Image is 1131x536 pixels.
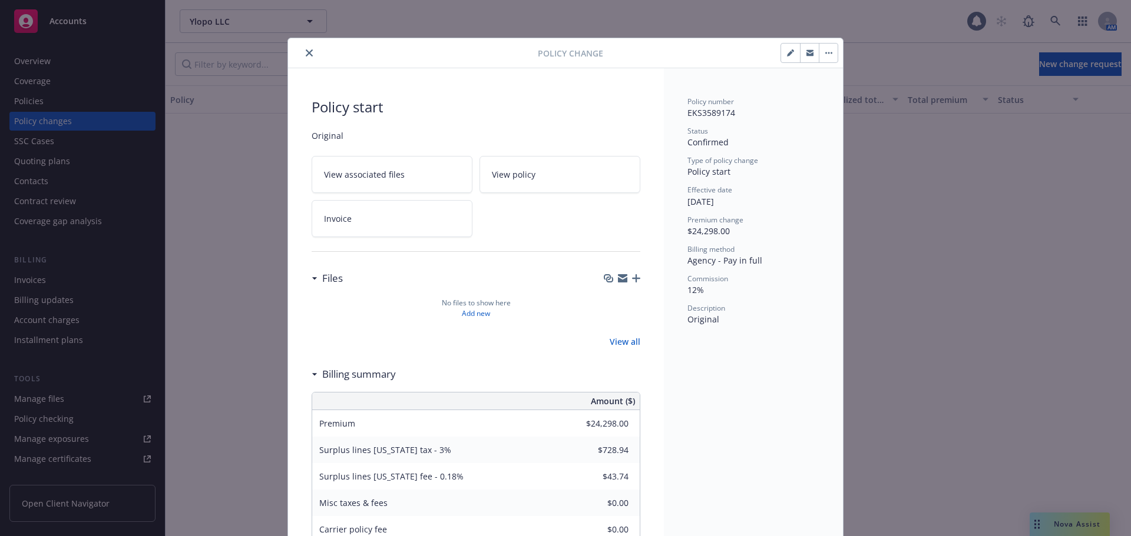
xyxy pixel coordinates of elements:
h3: Files [322,271,343,286]
h3: Billing summary [322,367,396,382]
span: View policy [492,168,535,181]
span: Premium [319,418,355,429]
span: Effective date [687,185,732,195]
a: View all [610,335,640,348]
span: 12% [687,284,704,295]
span: Billing method [687,244,735,254]
span: Amount ($) [591,395,635,407]
span: Original [687,314,719,325]
span: Confirmed [687,137,729,148]
span: Status [687,126,708,136]
span: Carrier policy fee [319,524,387,535]
span: No files to show here [442,298,511,308]
input: 0.00 [559,441,636,458]
input: 0.00 [559,467,636,485]
span: Description [687,303,725,313]
span: Surplus lines [US_STATE] tax - 3% [319,444,451,455]
button: close [302,46,316,60]
span: View associated files [324,168,405,181]
a: Invoice [312,200,472,237]
span: [DATE] [687,196,714,207]
span: Premium change [687,215,743,225]
span: Surplus lines [US_STATE] fee - 0.18% [319,471,464,482]
a: View policy [479,156,640,193]
span: Policy start [687,166,730,177]
span: Invoice [324,212,352,225]
span: Agency - Pay in full [687,255,762,266]
input: 0.00 [559,414,636,432]
a: Add new [462,308,490,319]
input: 0.00 [559,494,636,511]
span: Policy start [312,96,640,118]
span: Policy Change [538,47,603,59]
span: Misc taxes & fees [319,497,388,508]
span: $24,298.00 [687,225,730,237]
div: Billing summary [312,367,396,382]
div: Files [312,271,343,286]
a: View associated files [312,156,472,193]
span: Type of policy change [687,155,758,165]
span: Commission [687,274,728,284]
span: Policy number [687,96,734,106]
span: Original [312,129,640,142]
span: EKS3589174 [687,107,735,118]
